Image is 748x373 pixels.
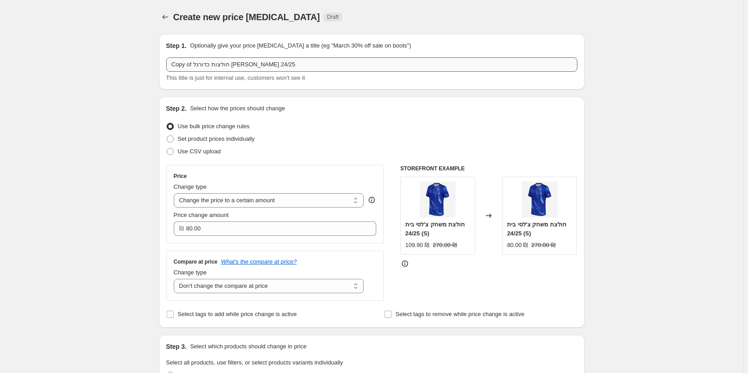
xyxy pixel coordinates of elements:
[174,212,229,218] span: Price change amount
[178,311,297,317] span: Select tags to add while price change is active
[178,123,249,130] span: Use bulk price change rules
[221,258,297,265] button: What's the compare at price?
[174,173,187,180] h3: Price
[166,74,305,81] span: This title is just for internal use, customers won't see it
[174,258,218,265] h3: Compare at price
[395,311,524,317] span: Select tags to remove while price change is active
[522,182,558,217] img: f6fabd48-de08-483a-99d1-3576890b62f1_80x.jpg
[166,359,343,366] span: Select all products, use filters, or select products variants individually
[166,104,187,113] h2: Step 2.
[174,269,207,276] span: Change type
[166,41,187,50] h2: Step 1.
[174,183,207,190] span: Change type
[159,11,172,23] button: Price change jobs
[327,13,339,21] span: Draft
[178,148,221,155] span: Use CSV upload
[166,57,577,72] input: 30% off holiday sale
[405,241,429,250] div: 109.90 ₪
[507,241,528,250] div: 80.00 ₪
[179,225,184,232] span: ₪
[507,221,567,237] span: חולצת משחק צ'לסי בית 24/25 (S)
[190,41,411,50] p: Optionally give your price [MEDICAL_DATA] a title (eg "March 30% off sale on boots")
[178,135,255,142] span: Set product prices individually
[433,241,456,250] strike: 270.00 ₪
[190,342,306,351] p: Select which products should change in price
[173,12,320,22] span: Create new price [MEDICAL_DATA]
[190,104,285,113] p: Select how the prices should change
[420,182,456,217] img: f6fabd48-de08-483a-99d1-3576890b62f1_80x.jpg
[166,342,187,351] h2: Step 3.
[367,195,376,204] div: help
[405,221,465,237] span: חולצת משחק צ'לסי בית 24/25 (S)
[531,241,555,250] strike: 270.00 ₪
[400,165,577,172] h6: STOREFRONT EXAMPLE
[186,221,363,236] input: 80.00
